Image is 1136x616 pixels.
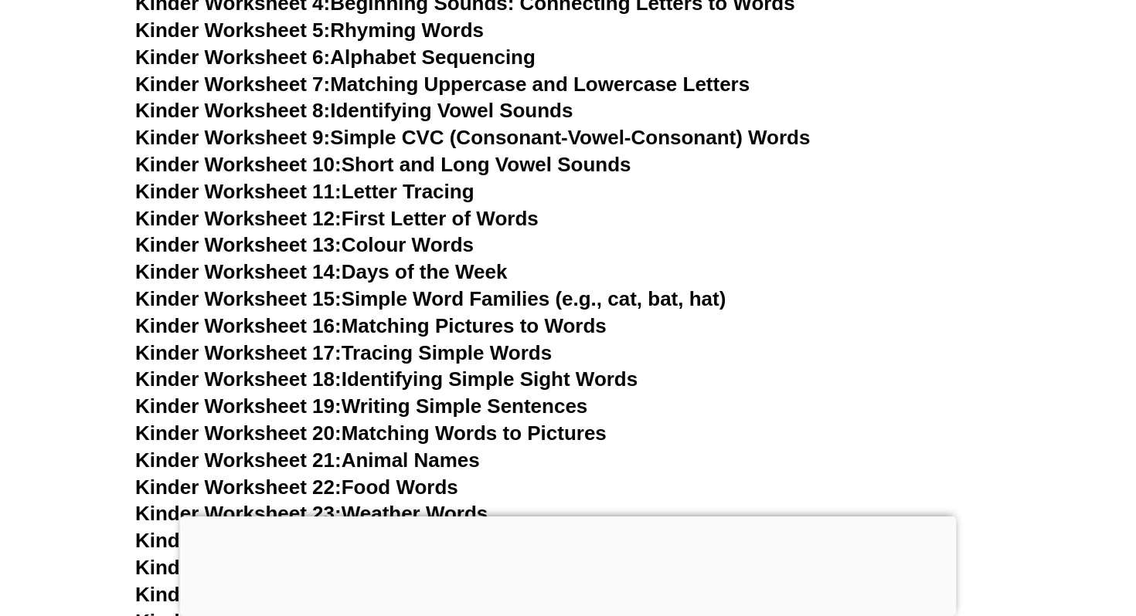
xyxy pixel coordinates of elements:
span: Kinder Worksheet 9: [135,126,330,149]
span: Kinder Worksheet 14: [135,260,342,283]
span: Kinder Worksheet 19: [135,394,342,418]
span: Kinder Worksheet 6: [135,46,330,69]
a: Kinder Worksheet 18:Identifying Simple Sight Words [135,367,638,391]
span: Kinder Worksheet 20: [135,421,342,445]
span: Kinder Worksheet 17: [135,341,342,364]
a: Kinder Worksheet 8:Identifying Vowel Sounds [135,99,573,122]
span: Kinder Worksheet 22: [135,476,342,499]
a: Kinder Worksheet 12:First Letter of Words [135,207,539,230]
a: Kinder Worksheet 24:Identifying Nouns [135,529,511,552]
span: Kinder Worksheet 11: [135,180,342,203]
span: Kinder Worksheet 5: [135,19,330,42]
a: Kinder Worksheet 7:Matching Uppercase and Lowercase Letters [135,73,750,96]
span: Kinder Worksheet 21: [135,448,342,472]
a: Kinder Worksheet 14:Days of the Week [135,260,507,283]
span: Kinder Worksheet 8: [135,99,330,122]
iframe: Advertisement [180,516,957,612]
a: Kinder Worksheet 17:Tracing Simple Words [135,341,552,364]
a: Kinder Worksheet 15:Simple Word Families (e.g., cat, bat, hat) [135,287,726,310]
span: Kinder Worksheet 23: [135,502,342,525]
span: Kinder Worksheet 16: [135,314,342,337]
span: Kinder Worksheet 15: [135,287,342,310]
a: Kinder Worksheet 9:Simple CVC (Consonant-Vowel-Consonant) Words [135,126,810,149]
span: Kinder Worksheet 12: [135,207,342,230]
a: Kinder Worksheet 19:Writing Simple Sentences [135,394,587,418]
a: Kinder Worksheet 6:Alphabet Sequencing [135,46,536,69]
span: Kinder Worksheet 13: [135,233,342,256]
a: Kinder Worksheet 16:Matching Pictures to Words [135,314,607,337]
span: Kinder Worksheet 25: [135,556,342,579]
iframe: Chat Widget [871,442,1136,616]
a: Kinder Worksheet 25:Identifying Verbs [135,556,503,579]
span: Kinder Worksheet 24: [135,529,342,552]
a: Kinder Worksheet 13:Colour Words [135,233,474,256]
span: Kinder Worksheet 18: [135,367,342,391]
a: Kinder Worksheet 23:Weather Words [135,502,488,525]
a: Kinder Worksheet 10:Short and Long Vowel Sounds [135,153,631,176]
span: Kinder Worksheet 7: [135,73,330,96]
a: Kinder Worksheet 20:Matching Words to Pictures [135,421,607,445]
a: Kinder Worksheet 26:Matching Objects with Their Names [135,583,681,606]
a: Kinder Worksheet 22:Food Words [135,476,458,499]
a: Kinder Worksheet 21:Animal Names [135,448,480,472]
a: Kinder Worksheet 5:Rhyming Words [135,19,484,42]
span: Kinder Worksheet 10: [135,153,342,176]
span: Kinder Worksheet 26: [135,583,342,606]
a: Kinder Worksheet 11:Letter Tracing [135,180,474,203]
